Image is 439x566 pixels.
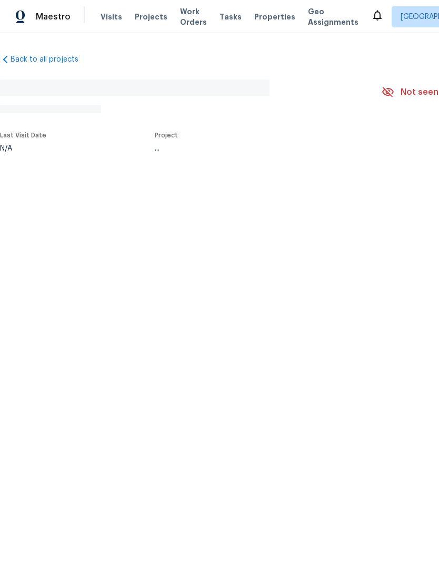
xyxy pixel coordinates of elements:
[308,6,358,27] span: Geo Assignments
[135,12,167,22] span: Projects
[36,12,71,22] span: Maestro
[219,13,242,21] span: Tasks
[155,132,178,138] span: Project
[180,6,207,27] span: Work Orders
[155,145,357,152] div: ...
[101,12,122,22] span: Visits
[254,12,295,22] span: Properties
